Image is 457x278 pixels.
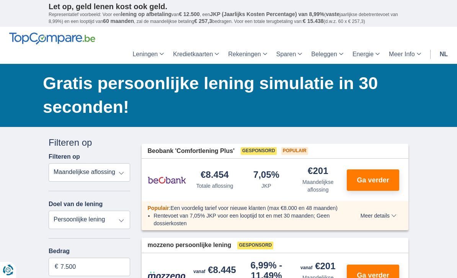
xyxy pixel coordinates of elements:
[384,45,426,64] a: Meer Info
[303,18,324,24] span: € 15.438
[355,213,402,219] button: Meer details
[154,212,344,227] li: Rentevoet van 7,05% JKP voor een looptijd tot en met 30 maanden; Geen dossierkosten
[193,265,236,276] div: €8.445
[201,170,228,180] div: €8.454
[261,182,271,190] div: JKP
[307,45,348,64] a: Beleggen
[148,241,232,250] span: mozzeno persoonlijke lening
[241,147,277,155] span: Gesponsord
[196,182,233,190] div: Totale aflossing
[148,171,186,190] img: product.pl.alt Beobank
[435,45,452,64] a: nl
[168,45,224,64] a: Kredietkaarten
[49,248,130,255] label: Bedrag
[253,170,279,180] div: 7,05%
[103,18,134,24] span: 60 maanden
[347,169,399,191] button: Ga verder
[49,201,103,208] label: Doel van de lening
[237,242,273,249] span: Gesponsord
[272,45,307,64] a: Sparen
[55,262,58,271] span: €
[43,72,408,119] h1: Gratis persoonlijke lening simulatie in 30 seconden!
[194,18,212,24] span: € 257,3
[281,147,308,155] span: Populair
[49,2,408,11] p: Let op, geld lenen kost ook geld.
[148,147,235,156] span: Beobank 'Comfortlening Plus'
[210,11,325,17] span: JKP (Jaarlijks Kosten Percentage) van 8,99%
[179,11,200,17] span: € 12.500
[148,205,169,211] span: Populair
[357,177,389,184] span: Ga verder
[142,204,350,212] div: :
[300,262,335,272] div: €201
[170,205,338,211] span: Een voordelig tarief voor nieuwe klanten (max €8.000 en 48 maanden)
[308,166,328,177] div: €201
[224,45,271,64] a: Rekeningen
[348,45,384,64] a: Energie
[49,153,80,160] label: Filteren op
[361,213,397,218] span: Meer details
[128,45,168,64] a: Leningen
[326,11,339,17] span: vaste
[121,11,171,17] span: lening op afbetaling
[9,33,95,45] img: TopCompare
[49,11,408,25] p: Representatief voorbeeld: Voor een van , een ( jaarlijkse debetrentevoet van 8,99%) en een loopti...
[295,178,341,193] div: Maandelijkse aflossing
[49,136,130,149] div: Filteren op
